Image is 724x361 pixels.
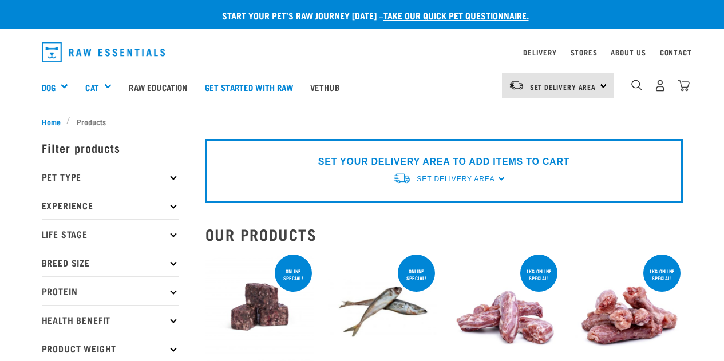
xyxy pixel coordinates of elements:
span: Set Delivery Area [530,85,596,89]
a: Raw Education [120,64,196,110]
p: Protein [42,276,179,305]
span: Set Delivery Area [417,175,494,183]
a: take our quick pet questionnaire. [383,13,529,18]
a: Delivery [523,50,556,54]
nav: dropdown navigation [33,38,692,67]
a: Stores [571,50,598,54]
img: home-icon@2x.png [678,80,690,92]
p: Breed Size [42,248,179,276]
h2: Our Products [205,225,683,243]
div: 1kg online special! [643,263,681,287]
p: Life Stage [42,219,179,248]
a: Cat [85,81,98,94]
p: Pet Type [42,162,179,191]
p: Health Benefit [42,305,179,334]
img: home-icon-1@2x.png [631,80,642,90]
img: user.png [654,80,666,92]
a: Get started with Raw [196,64,302,110]
a: About Us [611,50,646,54]
p: Filter products [42,133,179,162]
p: Experience [42,191,179,219]
img: van-moving.png [393,172,411,184]
img: Raw Essentials Logo [42,42,165,62]
a: Contact [660,50,692,54]
a: Vethub [302,64,348,110]
div: ONLINE SPECIAL! [275,263,312,287]
a: Home [42,116,67,128]
div: 1kg online special! [520,263,557,287]
span: Home [42,116,61,128]
p: SET YOUR DELIVERY AREA TO ADD ITEMS TO CART [318,155,569,169]
div: ONLINE SPECIAL! [398,263,435,287]
nav: breadcrumbs [42,116,683,128]
a: Dog [42,81,56,94]
img: van-moving.png [509,80,524,90]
